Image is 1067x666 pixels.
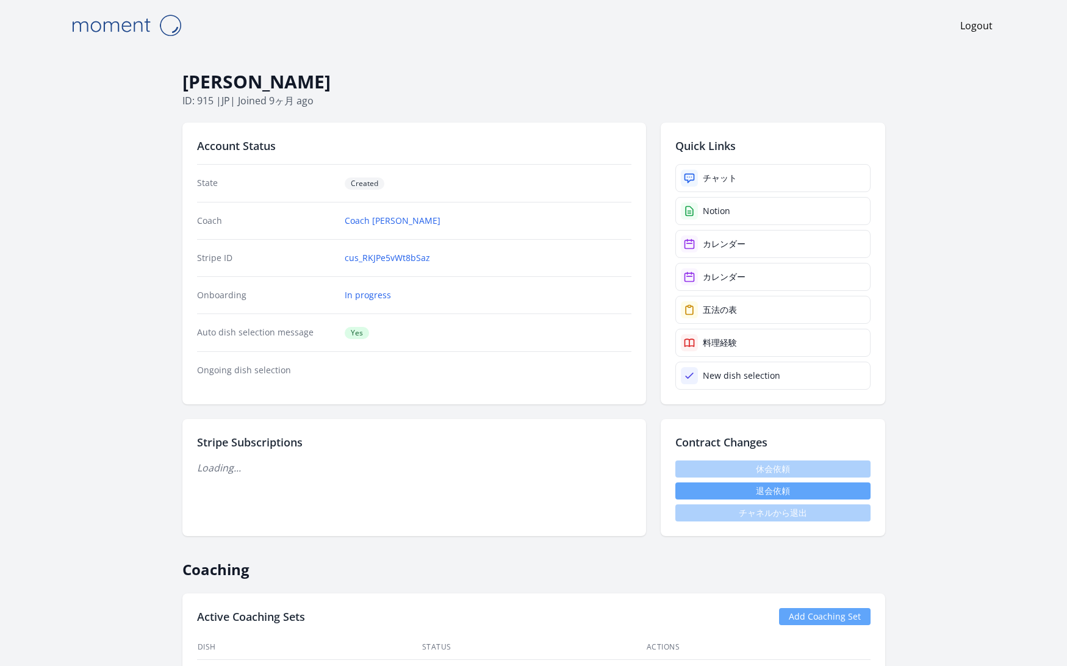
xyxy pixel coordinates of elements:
div: カレンダー [703,238,745,250]
h2: Account Status [197,137,631,154]
a: 五法の表 [675,296,871,324]
h2: Contract Changes [675,434,871,451]
div: 五法の表 [703,304,737,316]
span: 休会依頼 [675,460,871,478]
div: 料理経験 [703,337,737,349]
a: Coach [PERSON_NAME] [345,215,440,227]
dt: Onboarding [197,289,336,301]
a: Notion [675,197,871,225]
img: Moment [65,10,187,41]
dt: Stripe ID [197,252,336,264]
a: Logout [960,18,993,33]
span: Created [345,177,384,190]
a: New dish selection [675,362,871,390]
p: Loading... [197,460,631,475]
span: チャネルから退出 [675,504,871,521]
th: Dish [197,635,422,660]
th: Actions [646,635,871,660]
span: Yes [345,327,369,339]
dt: Coach [197,215,336,227]
a: チャット [675,164,871,192]
a: In progress [345,289,391,301]
h2: Active Coaching Sets [197,608,305,625]
a: Add Coaching Set [779,608,871,625]
a: 料理経験 [675,329,871,357]
dt: Auto dish selection message [197,326,336,339]
a: cus_RKJPe5vWt8bSaz [345,252,430,264]
a: カレンダー [675,263,871,291]
h2: Coaching [182,551,885,579]
a: カレンダー [675,230,871,258]
div: New dish selection [703,370,780,382]
dt: State [197,177,336,190]
h1: [PERSON_NAME] [182,70,885,93]
p: ID: 915 | | Joined 9ヶ月 ago [182,93,885,108]
button: 退会依頼 [675,482,871,500]
dt: Ongoing dish selection [197,364,336,376]
h2: Quick Links [675,137,871,154]
div: チャット [703,172,737,184]
h2: Stripe Subscriptions [197,434,631,451]
th: Status [422,635,646,660]
span: jp [221,94,230,107]
div: カレンダー [703,271,745,283]
div: Notion [703,205,730,217]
